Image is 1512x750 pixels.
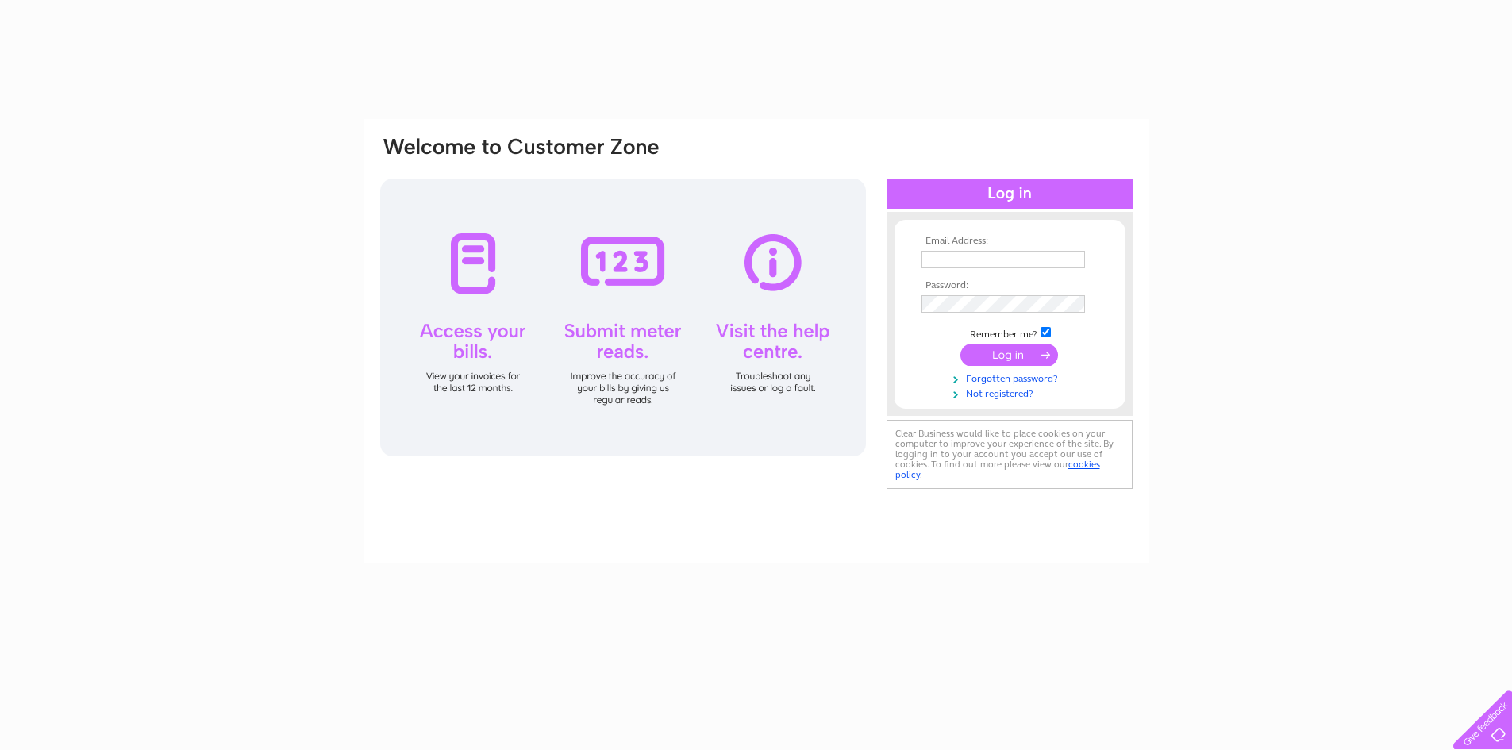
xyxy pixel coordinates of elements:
[918,280,1102,291] th: Password:
[921,370,1102,385] a: Forgotten password?
[887,420,1133,489] div: Clear Business would like to place cookies on your computer to improve your experience of the sit...
[921,385,1102,400] a: Not registered?
[918,325,1102,340] td: Remember me?
[895,459,1100,480] a: cookies policy
[918,236,1102,247] th: Email Address:
[960,344,1058,366] input: Submit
